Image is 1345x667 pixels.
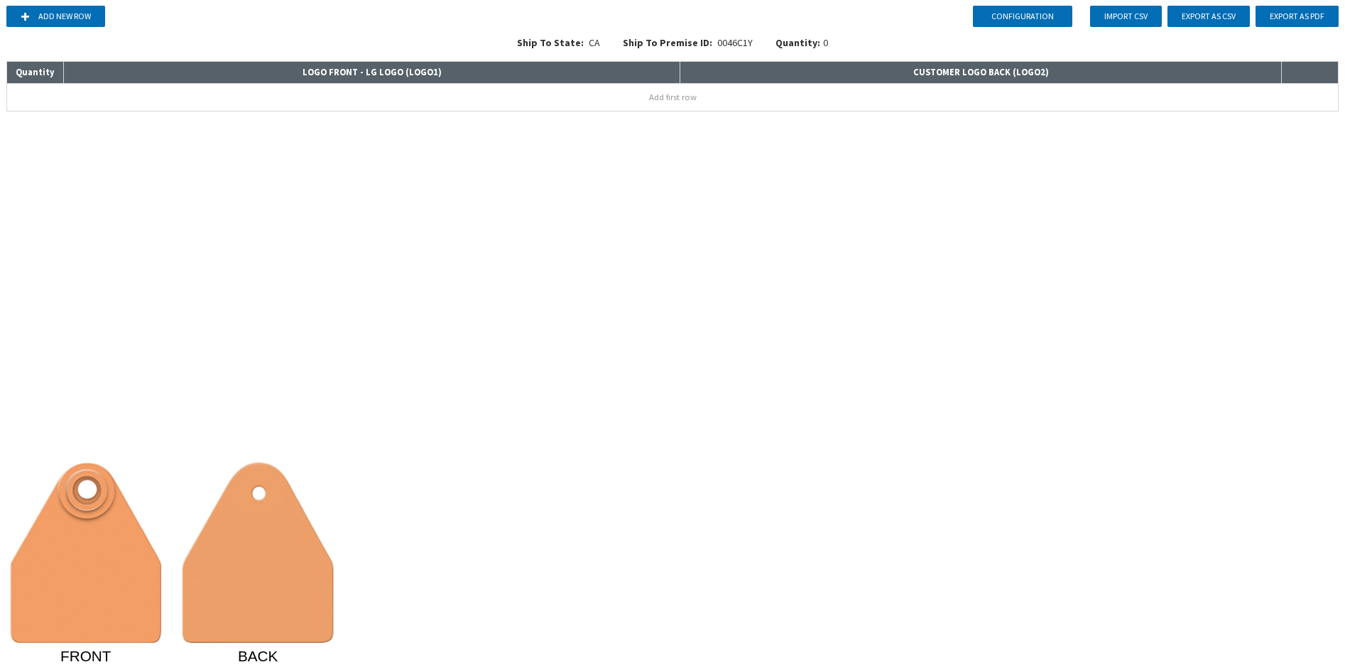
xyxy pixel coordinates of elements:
[775,36,820,49] span: Quantity:
[611,36,764,58] div: 0046C1Y
[1090,6,1162,27] button: Import CSV
[973,6,1072,27] button: Configuration
[64,62,680,84] th: LOGO FRONT - LG LOGO ( LOGO1 )
[7,62,64,84] th: Quantity
[775,36,828,50] div: 0
[7,84,1338,111] button: Add first row
[1167,6,1250,27] button: Export as CSV
[60,648,111,664] tspan: FRONT
[623,36,712,49] span: Ship To Premise ID:
[238,648,278,664] tspan: BACK
[6,6,105,27] button: Add new row
[1256,6,1339,27] button: Export as PDF
[517,36,584,49] span: Ship To State:
[506,36,611,58] div: CA
[680,62,1282,84] th: CUSTOMER LOGO BACK ( LOGO2 )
